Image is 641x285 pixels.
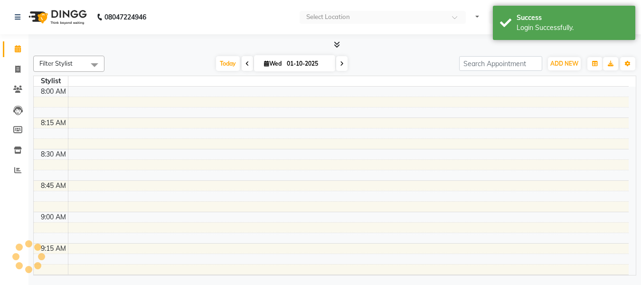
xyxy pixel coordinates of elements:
[284,57,331,71] input: 2025-10-01
[306,12,350,22] div: Select Location
[39,118,68,128] div: 8:15 AM
[39,87,68,97] div: 8:00 AM
[24,4,89,30] img: logo
[216,56,240,71] span: Today
[39,181,68,191] div: 8:45 AM
[459,56,542,71] input: Search Appointment
[34,76,68,86] div: Stylist
[550,60,578,67] span: ADD NEW
[39,212,68,222] div: 9:00 AM
[39,149,68,159] div: 8:30 AM
[39,244,68,254] div: 9:15 AM
[104,4,146,30] b: 08047224946
[548,57,581,70] button: ADD NEW
[39,275,68,285] div: 9:30 AM
[39,59,73,67] span: Filter Stylist
[517,13,628,23] div: Success
[262,60,284,67] span: Wed
[517,23,628,33] div: Login Successfully.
